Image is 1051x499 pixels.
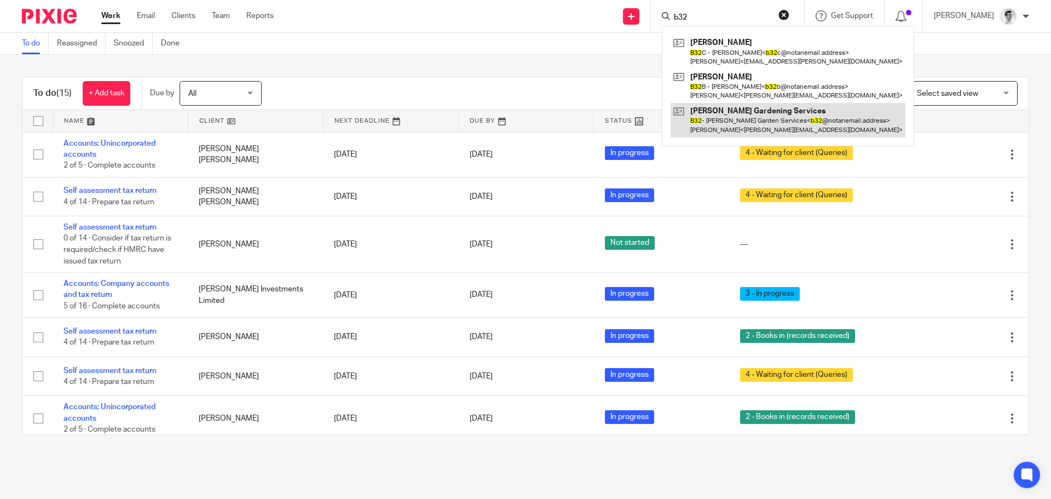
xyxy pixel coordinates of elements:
span: 0 of 14 · Consider if tax return is required/check if HMRC have issued tax return [63,235,171,265]
td: [DATE] [323,216,458,273]
button: Clear [778,9,789,20]
a: Accounts: Company accounts and tax return [63,280,169,299]
td: [PERSON_NAME] [188,357,323,395]
a: Snoozed [114,33,153,54]
td: [PERSON_NAME] [PERSON_NAME] [188,132,323,177]
span: [DATE] [470,291,493,299]
span: 2 of 5 · Complete accounts [63,162,155,169]
span: [DATE] [470,151,493,158]
a: Work [101,10,120,21]
span: 4 of 14 · Prepare tax return [63,378,154,386]
span: Get Support [831,12,873,20]
td: [DATE] [323,357,458,395]
p: [PERSON_NAME] [934,10,994,21]
a: Email [137,10,155,21]
td: [PERSON_NAME] [188,318,323,357]
p: Due by [150,88,174,99]
img: Adam_2025.jpg [1000,8,1017,25]
span: [DATE] [470,372,493,380]
span: In progress [605,188,654,202]
span: 4 of 14 · Prepare tax return [63,198,154,206]
a: Reassigned [57,33,106,54]
span: (15) [56,89,72,97]
span: Select saved view [917,90,978,97]
a: Team [212,10,230,21]
a: Accounts: Unincorporated accounts [63,140,155,158]
span: 2 - Books in (records received) [740,329,855,343]
a: Done [161,33,188,54]
span: In progress [605,410,654,424]
span: [DATE] [470,240,493,248]
span: 4 - Waiting for client (Queries) [740,146,853,160]
span: 3 - In progress [740,287,800,301]
a: Self assessment tax return [63,328,157,335]
span: [DATE] [470,193,493,200]
img: Pixie [22,9,77,24]
td: [DATE] [323,318,458,357]
td: [DATE] [323,396,458,441]
td: [DATE] [323,273,458,318]
td: [PERSON_NAME] [PERSON_NAME] [188,177,323,216]
div: --- [740,239,882,250]
a: Self assessment tax return [63,187,157,194]
a: Clients [171,10,195,21]
span: In progress [605,146,654,160]
a: + Add task [83,81,130,106]
td: [DATE] [323,132,458,177]
span: 2 - Books in (records received) [740,410,855,424]
td: [PERSON_NAME] [188,216,323,273]
span: In progress [605,329,654,343]
span: [DATE] [470,334,493,341]
span: All [188,90,197,97]
a: To do [22,33,49,54]
a: Self assessment tax return [63,367,157,375]
span: 4 of 14 · Prepare tax return [63,339,154,347]
span: 4 - Waiting for client (Queries) [740,188,853,202]
span: [DATE] [470,415,493,422]
td: [DATE] [323,177,458,216]
h1: To do [33,88,72,99]
a: Reports [246,10,274,21]
input: Search [673,13,771,23]
span: 4 - Waiting for client (Queries) [740,368,853,382]
td: [PERSON_NAME] Investments Limited [188,273,323,318]
span: Not started [605,236,655,250]
span: In progress [605,368,654,382]
span: In progress [605,287,654,301]
a: Accounts: Unincorporated accounts [63,403,155,422]
span: 5 of 16 · Complete accounts [63,302,160,310]
td: [PERSON_NAME] [188,396,323,441]
a: Self assessment tax return [63,223,157,231]
span: 2 of 5 · Complete accounts [63,426,155,433]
